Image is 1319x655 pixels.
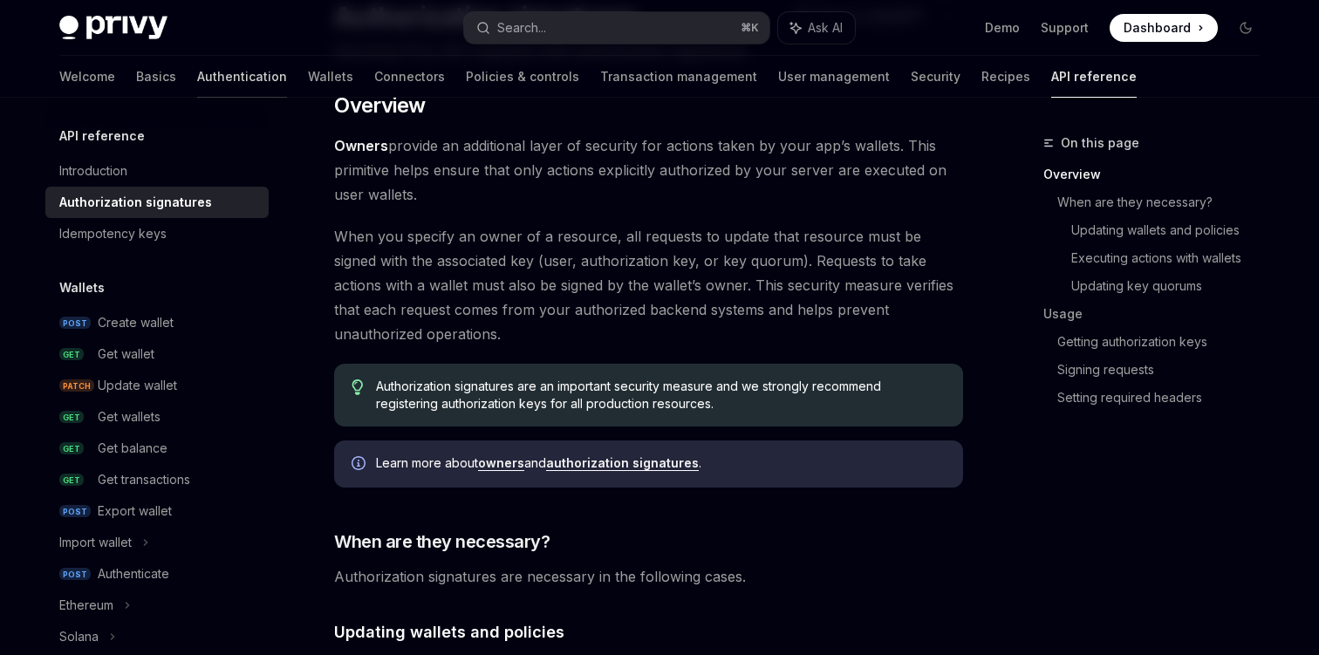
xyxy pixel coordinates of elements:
[985,19,1020,37] a: Demo
[352,456,369,474] svg: Info
[59,126,145,147] h5: API reference
[45,370,269,401] a: PATCHUpdate wallet
[98,501,172,522] div: Export wallet
[376,378,946,413] span: Authorization signatures are an important security measure and we strongly recommend registering ...
[1057,356,1274,384] a: Signing requests
[98,563,169,584] div: Authenticate
[497,17,546,38] div: Search...
[59,223,167,244] div: Idempotency keys
[59,277,105,298] h5: Wallets
[98,375,177,396] div: Update wallet
[59,505,91,518] span: POST
[1051,56,1137,98] a: API reference
[334,529,550,554] span: When are they necessary?
[1041,19,1089,37] a: Support
[59,568,91,581] span: POST
[1061,133,1139,154] span: On this page
[45,558,269,590] a: POSTAuthenticate
[334,620,564,644] span: Updating wallets and policies
[478,455,524,471] a: owners
[59,379,94,392] span: PATCH
[334,564,963,589] span: Authorization signatures are necessary in the following cases.
[352,379,364,395] svg: Tip
[981,56,1030,98] a: Recipes
[334,92,425,119] span: Overview
[600,56,757,98] a: Transaction management
[59,595,113,616] div: Ethereum
[1043,160,1274,188] a: Overview
[59,192,212,213] div: Authorization signatures
[59,16,167,40] img: dark logo
[741,21,759,35] span: ⌘ K
[464,12,769,44] button: Search...⌘K
[334,133,963,207] span: provide an additional layer of security for actions taken by your app’s wallets. This primitive h...
[808,19,843,37] span: Ask AI
[45,307,269,338] a: POSTCreate wallet
[778,56,890,98] a: User management
[136,56,176,98] a: Basics
[59,532,132,553] div: Import wallet
[45,495,269,527] a: POSTExport wallet
[59,442,84,455] span: GET
[45,401,269,433] a: GETGet wallets
[334,137,388,155] a: Owners
[1071,272,1274,300] a: Updating key quorums
[59,411,84,424] span: GET
[45,218,269,249] a: Idempotency keys
[1043,300,1274,328] a: Usage
[1057,328,1274,356] a: Getting authorization keys
[45,338,269,370] a: GETGet wallet
[59,160,127,181] div: Introduction
[1071,244,1274,272] a: Executing actions with wallets
[546,455,699,471] a: authorization signatures
[98,469,190,490] div: Get transactions
[98,438,167,459] div: Get balance
[59,56,115,98] a: Welcome
[334,224,963,346] span: When you specify an owner of a resource, all requests to update that resource must be signed with...
[376,454,946,472] span: Learn more about and .
[45,433,269,464] a: GETGet balance
[45,464,269,495] a: GETGet transactions
[59,626,99,647] div: Solana
[308,56,353,98] a: Wallets
[98,344,154,365] div: Get wallet
[197,56,287,98] a: Authentication
[911,56,960,98] a: Security
[1124,19,1191,37] span: Dashboard
[1057,384,1274,412] a: Setting required headers
[1232,14,1260,42] button: Toggle dark mode
[59,317,91,330] span: POST
[374,56,445,98] a: Connectors
[98,312,174,333] div: Create wallet
[466,56,579,98] a: Policies & controls
[1057,188,1274,216] a: When are they necessary?
[45,187,269,218] a: Authorization signatures
[59,348,84,361] span: GET
[778,12,855,44] button: Ask AI
[98,406,161,427] div: Get wallets
[1110,14,1218,42] a: Dashboard
[59,474,84,487] span: GET
[1071,216,1274,244] a: Updating wallets and policies
[45,155,269,187] a: Introduction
